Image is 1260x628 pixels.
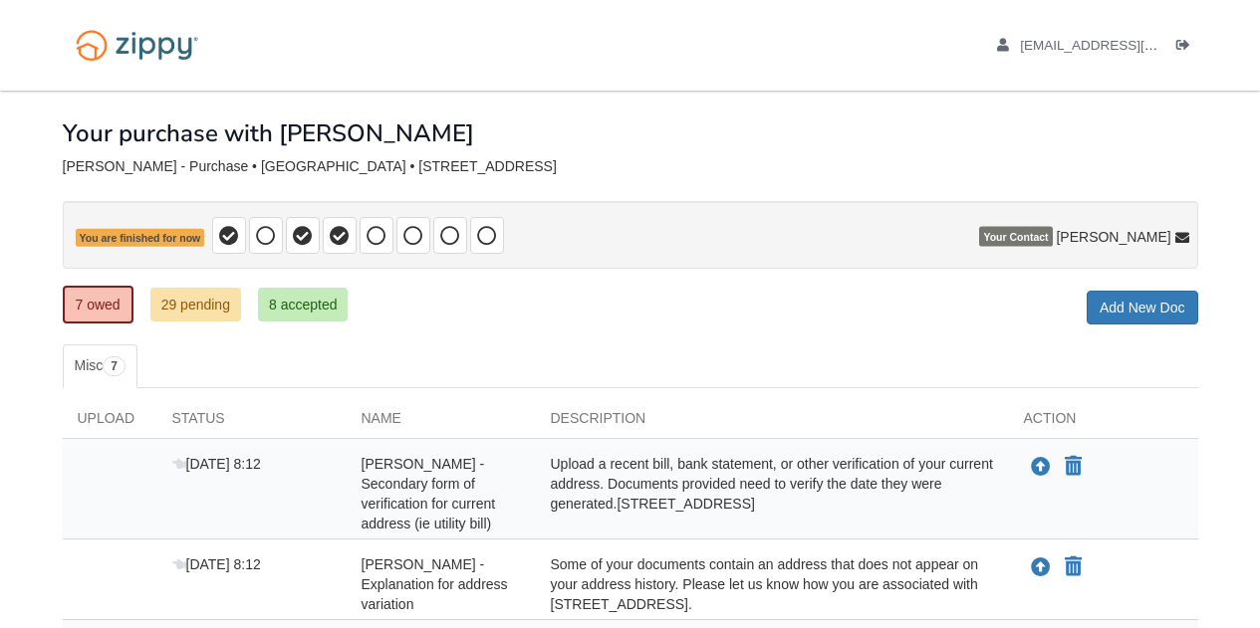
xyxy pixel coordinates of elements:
[157,408,347,438] div: Status
[536,408,1009,438] div: Description
[63,408,157,438] div: Upload
[347,408,536,438] div: Name
[1020,38,1248,53] span: jasminebos05@gmail.com
[63,158,1198,175] div: [PERSON_NAME] - Purchase • [GEOGRAPHIC_DATA] • [STREET_ADDRESS]
[103,356,126,376] span: 7
[1063,555,1084,579] button: Declare Jasmine Peterson - Explanation for address variation not applicable
[63,20,211,71] img: Logo
[362,556,508,612] span: [PERSON_NAME] - Explanation for address variation
[536,554,1009,614] div: Some of your documents contain an address that does not appear on your address history. Please le...
[362,456,496,531] span: [PERSON_NAME] - Secondary form of verification for current address (ie utility bill)
[1056,227,1170,247] span: [PERSON_NAME]
[150,288,241,321] a: 29 pending
[63,120,474,146] h1: Your purchase with [PERSON_NAME]
[1063,455,1084,479] button: Declare Damien Peterson - Secondary form of verification for current address (ie utility bill) no...
[1029,554,1053,580] button: Upload Jasmine Peterson - Explanation for address variation
[172,556,261,572] span: [DATE] 8:12
[1176,38,1198,58] a: Log out
[63,286,133,323] a: 7 owed
[258,288,349,321] a: 8 accepted
[76,229,205,248] span: You are finished for now
[1009,408,1198,438] div: Action
[1029,454,1053,480] button: Upload Damien Peterson - Secondary form of verification for current address (ie utility bill)
[63,344,137,388] a: Misc
[536,454,1009,533] div: Upload a recent bill, bank statement, or other verification of your current address. Documents pr...
[172,456,261,472] span: [DATE] 8:12
[1087,291,1198,324] a: Add New Doc
[997,38,1249,58] a: edit profile
[979,227,1052,247] span: Your Contact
